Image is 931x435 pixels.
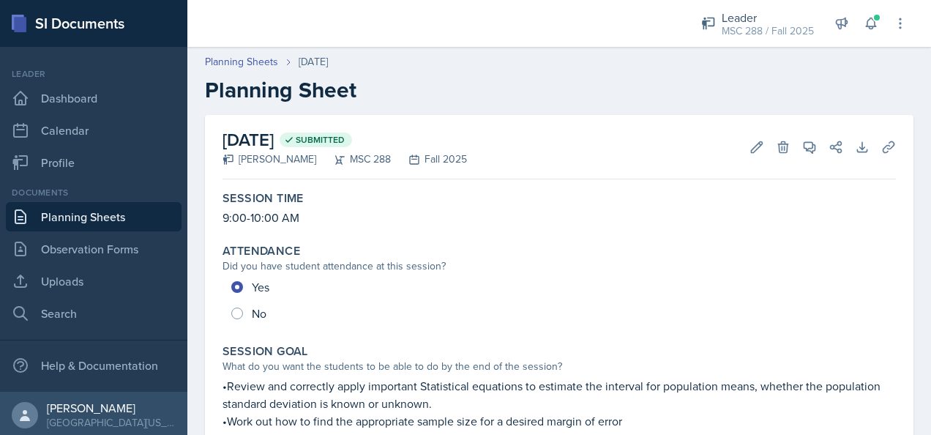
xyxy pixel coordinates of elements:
label: Attendance [223,244,300,259]
div: Help & Documentation [6,351,182,380]
a: Calendar [6,116,182,145]
p: •Work out how to find the appropriate sample size for a desired margin of error [223,412,896,430]
a: Planning Sheets [205,54,278,70]
p: •Review and correctly apply important Statistical equations to estimate the interval for populati... [223,377,896,412]
div: Fall 2025 [391,152,467,167]
div: Did you have student attendance at this session? [223,259,896,274]
h2: [DATE] [223,127,467,153]
a: Planning Sheets [6,202,182,231]
a: Profile [6,148,182,177]
a: Observation Forms [6,234,182,264]
h2: Planning Sheet [205,77,913,103]
span: Submitted [296,134,345,146]
a: Dashboard [6,83,182,113]
div: Documents [6,186,182,199]
div: MSC 288 / Fall 2025 [722,23,814,39]
div: What do you want the students to be able to do by the end of the session? [223,359,896,374]
div: Leader [722,9,814,26]
div: Leader [6,67,182,81]
p: 9:00-10:00 AM [223,209,896,226]
div: [PERSON_NAME] [47,401,176,415]
label: Session Time [223,191,304,206]
a: Uploads [6,267,182,296]
div: [PERSON_NAME] [223,152,316,167]
div: [GEOGRAPHIC_DATA][US_STATE] in [GEOGRAPHIC_DATA] [47,415,176,430]
a: Search [6,299,182,328]
div: MSC 288 [316,152,391,167]
label: Session Goal [223,344,308,359]
div: [DATE] [299,54,328,70]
